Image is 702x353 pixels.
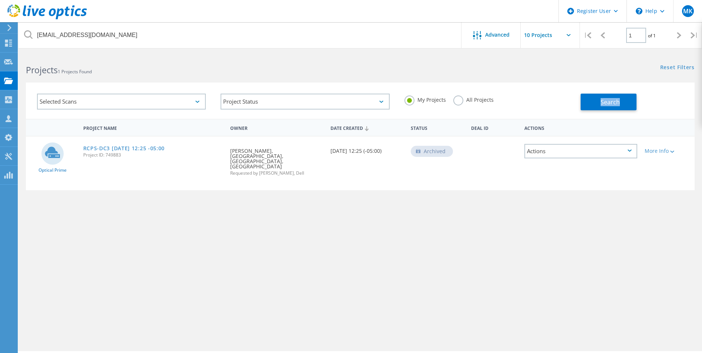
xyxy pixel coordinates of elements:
div: [DATE] 12:25 (-05:00) [327,137,407,161]
div: Actions [521,121,641,134]
span: Project ID: 749883 [83,153,223,157]
b: Projects [26,64,58,76]
a: Reset Filters [660,65,695,71]
span: Search [601,98,620,106]
div: More Info [645,148,691,154]
span: Optical Prime [38,168,67,172]
button: Search [581,94,636,110]
div: Selected Scans [37,94,206,110]
div: [PERSON_NAME], [GEOGRAPHIC_DATA], [GEOGRAPHIC_DATA], [GEOGRAPHIC_DATA] [226,137,327,183]
div: Archived [411,146,453,157]
span: Requested by [PERSON_NAME], Dell [230,171,323,175]
div: Actions [524,144,637,158]
div: Owner [226,121,327,134]
span: 1 Projects Found [58,68,92,75]
div: | [580,22,595,48]
div: Status [407,121,467,134]
span: Advanced [485,32,510,37]
div: | [687,22,702,48]
div: Project Status [221,94,389,110]
div: Project Name [80,121,227,134]
span: of 1 [648,33,656,39]
label: All Projects [453,95,494,102]
a: Live Optics Dashboard [7,16,87,21]
input: Search projects by name, owner, ID, company, etc [19,22,462,48]
div: Deal Id [467,121,521,134]
div: Date Created [327,121,407,135]
a: RCPS-DC3 [DATE] 12:25 -05:00 [83,146,165,151]
span: MK [683,8,692,14]
svg: \n [636,8,642,14]
label: My Projects [404,95,446,102]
